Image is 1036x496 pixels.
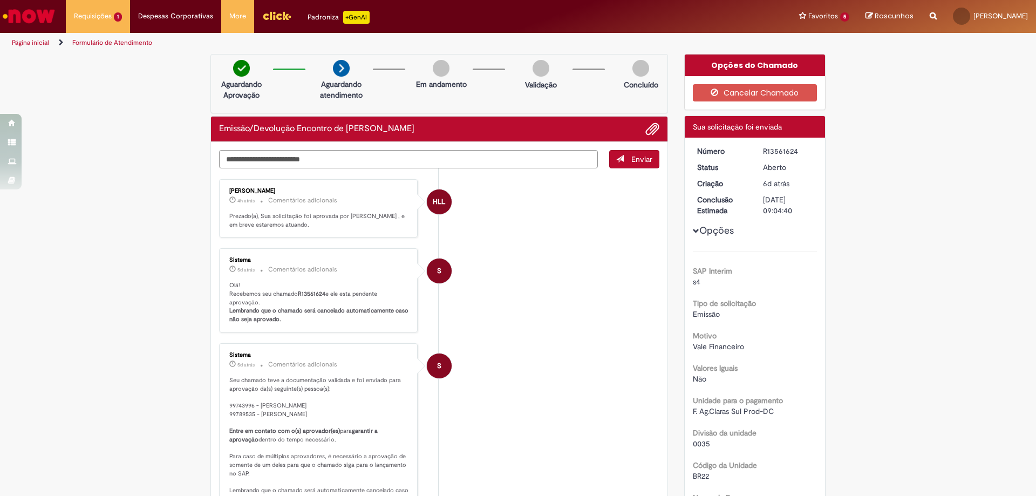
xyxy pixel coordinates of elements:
[72,38,152,47] a: Formulário de Atendimento
[693,277,700,287] span: s4
[693,374,706,384] span: Não
[229,307,410,323] b: Lembrando que o chamado será cancelado automaticamente caso não seja aprovado.
[229,212,409,229] p: Prezado(a), Sua solicitação foi aprovada por [PERSON_NAME] , e em breve estaremos atuando.
[525,79,557,90] p: Validação
[416,79,467,90] p: Em andamento
[1,5,57,27] img: ServiceNow
[763,179,789,188] span: 6d atrás
[763,146,813,157] div: R13561624
[808,11,838,22] span: Favoritos
[229,11,246,22] span: More
[298,290,325,298] b: R13561624
[437,258,441,284] span: S
[237,198,255,204] time: 29/09/2025 10:50:44
[427,354,452,378] div: System
[433,60,449,77] img: img-circle-grey.png
[8,33,683,53] ul: Trilhas de página
[237,198,255,204] span: 4h atrás
[237,267,255,273] span: 5d atrás
[875,11,914,21] span: Rascunhos
[215,79,268,100] p: Aguardando Aprovação
[219,124,414,134] h2: Emissão/Devolução Encontro de Contas Fornecedor Histórico de tíquete
[763,178,813,189] div: 24/09/2025 09:01:55
[237,362,255,368] time: 25/09/2025 09:48:06
[308,11,370,24] div: Padroniza
[219,150,598,168] textarea: Digite sua mensagem aqui...
[645,122,659,136] button: Adicionar anexos
[840,12,849,22] span: 5
[237,362,255,368] span: 5d atrás
[315,79,367,100] p: Aguardando atendimento
[689,162,755,173] dt: Status
[229,281,409,324] p: Olá! Recebemos seu chamado e ele esta pendente aprovação.
[693,309,720,319] span: Emissão
[693,331,717,341] b: Motivo
[74,11,112,22] span: Requisições
[233,60,250,77] img: check-circle-green.png
[693,266,732,276] b: SAP Interim
[114,12,122,22] span: 1
[333,60,350,77] img: arrow-next.png
[693,460,757,470] b: Código da Unidade
[693,406,774,416] span: F. Ag.Claras Sul Prod-DC
[973,11,1028,21] span: [PERSON_NAME]
[693,363,738,373] b: Valores Iguais
[693,428,756,438] b: Divisão da unidade
[237,267,255,273] time: 25/09/2025 09:48:14
[437,353,441,379] span: S
[138,11,213,22] span: Despesas Corporativas
[763,162,813,173] div: Aberto
[609,150,659,168] button: Enviar
[865,11,914,22] a: Rascunhos
[427,259,452,283] div: System
[229,188,409,194] div: [PERSON_NAME]
[268,196,337,205] small: Comentários adicionais
[533,60,549,77] img: img-circle-grey.png
[689,194,755,216] dt: Conclusão Estimada
[689,146,755,157] dt: Número
[343,11,370,24] p: +GenAi
[229,352,409,358] div: Sistema
[685,55,826,76] div: Opções do Chamado
[693,342,744,351] span: Vale Financeiro
[693,122,782,132] span: Sua solicitação foi enviada
[693,396,783,405] b: Unidade para o pagamento
[632,60,649,77] img: img-circle-grey.png
[693,298,756,308] b: Tipo de solicitação
[229,427,379,444] b: garantir a aprovação
[433,189,445,215] span: HLL
[262,8,291,24] img: click_logo_yellow_360x200.png
[268,265,337,274] small: Comentários adicionais
[229,257,409,263] div: Sistema
[763,194,813,216] div: [DATE] 09:04:40
[693,471,709,481] span: BR22
[689,178,755,189] dt: Criação
[229,427,340,435] b: Entre em contato com o(s) aprovador(es)
[763,179,789,188] time: 24/09/2025 09:01:55
[624,79,658,90] p: Concluído
[268,360,337,369] small: Comentários adicionais
[427,189,452,214] div: Helena Lima Lopes
[631,154,652,164] span: Enviar
[693,84,817,101] button: Cancelar Chamado
[693,439,710,449] span: 0035
[12,38,49,47] a: Página inicial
